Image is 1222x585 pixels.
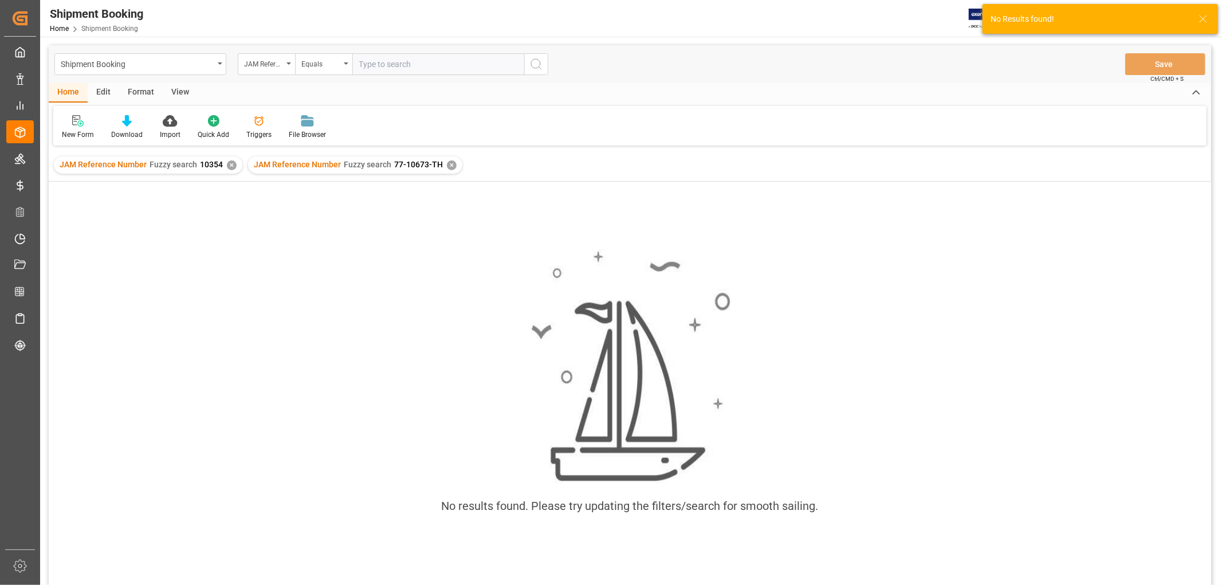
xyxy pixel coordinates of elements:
button: Save [1125,53,1205,75]
img: Exertis%20JAM%20-%20Email%20Logo.jpg_1722504956.jpg [969,9,1008,29]
span: 77-10673-TH [394,160,443,169]
div: New Form [62,129,94,140]
span: Fuzzy search [150,160,197,169]
span: Ctrl/CMD + S [1150,74,1184,83]
div: Shipment Booking [50,5,143,22]
input: Type to search [352,53,524,75]
div: Format [119,83,163,103]
span: JAM Reference Number [60,160,147,169]
div: Home [49,83,88,103]
div: Triggers [246,129,272,140]
div: Download [111,129,143,140]
div: ✕ [447,160,457,170]
div: File Browser [289,129,326,140]
span: Fuzzy search [344,160,391,169]
div: No Results found! [991,13,1188,25]
span: 10354 [200,160,223,169]
span: JAM Reference Number [254,160,341,169]
div: Shipment Booking [61,56,214,70]
button: search button [524,53,548,75]
div: Equals [301,56,340,69]
div: View [163,83,198,103]
div: Import [160,129,180,140]
div: Edit [88,83,119,103]
div: Quick Add [198,129,229,140]
button: open menu [54,53,226,75]
div: ✕ [227,160,237,170]
button: open menu [295,53,352,75]
div: JAM Reference Number [244,56,283,69]
button: open menu [238,53,295,75]
img: smooth_sailing.jpeg [530,249,730,483]
div: No results found. Please try updating the filters/search for smooth sailing. [442,497,819,515]
a: Home [50,25,69,33]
